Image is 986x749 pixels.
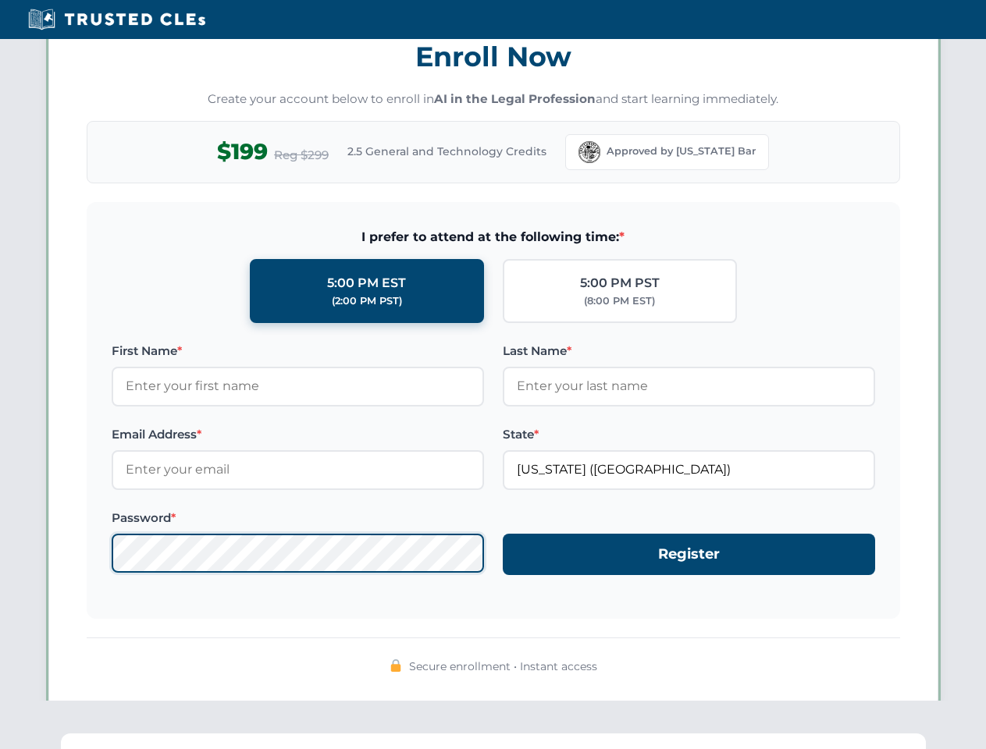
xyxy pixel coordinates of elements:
[112,227,875,247] span: I prefer to attend at the following time:
[112,450,484,489] input: Enter your email
[87,32,900,81] h3: Enroll Now
[390,659,402,672] img: 🔒
[112,425,484,444] label: Email Address
[23,8,210,31] img: Trusted CLEs
[274,146,329,165] span: Reg $299
[584,293,655,309] div: (8:00 PM EST)
[580,273,660,293] div: 5:00 PM PST
[332,293,402,309] div: (2:00 PM PST)
[112,509,484,527] label: Password
[503,425,875,444] label: State
[503,534,875,575] button: Register
[503,367,875,406] input: Enter your last name
[434,91,596,106] strong: AI in the Legal Profession
[347,143,546,160] span: 2.5 General and Technology Credits
[578,141,600,163] img: Florida Bar
[112,342,484,360] label: First Name
[217,134,268,169] span: $199
[503,342,875,360] label: Last Name
[503,450,875,489] input: Florida (FL)
[327,273,406,293] div: 5:00 PM EST
[607,144,756,159] span: Approved by [US_STATE] Bar
[112,367,484,406] input: Enter your first name
[87,91,900,108] p: Create your account below to enroll in and start learning immediately.
[409,658,597,675] span: Secure enrollment • Instant access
